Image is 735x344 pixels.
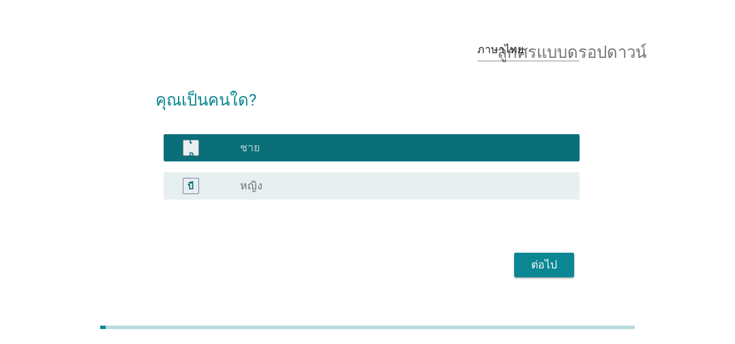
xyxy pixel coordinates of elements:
font: เอ [188,135,194,160]
font: ภาษาไทย [477,43,524,56]
font: หญิง [240,179,262,192]
font: ชาย [240,141,260,154]
font: บี [187,180,194,191]
font: คุณเป็นคนใด? [155,91,256,110]
font: ลูกศรแบบดรอปดาวน์ [497,42,646,58]
button: ต่อไป [514,253,574,277]
font: ต่อไป [531,258,557,271]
